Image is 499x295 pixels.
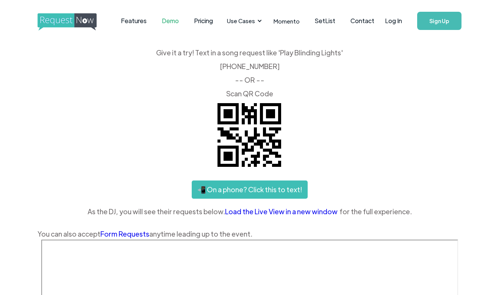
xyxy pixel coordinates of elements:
a: Momento [266,10,307,32]
img: requestnow logo [38,13,111,31]
a: Pricing [186,9,221,33]
a: Load the Live View in a new window [225,206,339,217]
a: Contact [343,9,382,33]
div: As the DJ, you will see their requests below. for the full experience. [38,206,461,217]
a: home [38,13,94,28]
img: QR code [211,97,287,173]
a: Sign Up [417,12,461,30]
div: You can also accept anytime leading up to the event. [38,228,461,240]
a: Demo [154,9,186,33]
a: 📲 On a phone? Click this to text! [192,180,308,199]
a: Form Requests [100,229,149,238]
a: SetList [307,9,343,33]
div: Give it a try! Text in a song request like 'Play Blinding Lights' ‍ [PHONE_NUMBER] -- OR -- ‍ Sca... [38,49,461,97]
a: Features [113,9,154,33]
div: Use Cases [222,9,264,33]
div: Use Cases [227,17,255,25]
a: Log In [377,8,410,34]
